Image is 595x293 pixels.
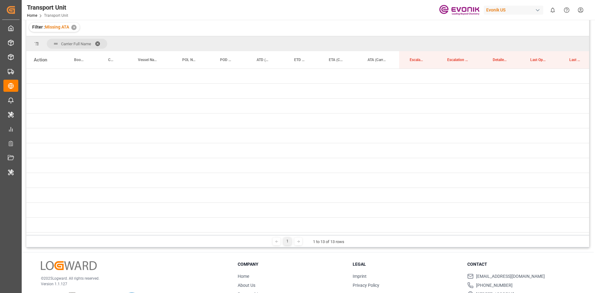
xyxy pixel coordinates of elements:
[27,13,37,18] a: Home
[476,282,513,289] span: [PHONE_NUMBER]
[476,273,545,280] span: [EMAIL_ADDRESS][DOMAIN_NAME]
[74,58,85,62] span: Booking Number
[439,5,479,16] img: Evonik-brand-mark-Deep-Purple-RGB.jpeg_1700498283.jpeg
[467,261,575,268] h3: Contact
[447,58,469,62] span: Escalation Reason
[484,6,543,15] div: Evonik US
[569,58,581,62] span: Last Opened By
[493,58,507,62] span: Detailed Escalation Reason
[41,261,97,270] img: Logward Logo
[530,58,546,62] span: Last Opened Date/Time
[368,58,386,62] span: ATA (Carrier)
[329,58,344,62] span: ETA (Carrier)
[41,281,222,287] p: Version 1.1.127
[238,283,255,288] a: About Us
[484,4,546,16] button: Evonik US
[410,58,424,62] span: Escalation Status
[353,283,379,288] a: Privacy Policy
[353,261,460,268] h3: Legal
[34,57,47,63] div: Action
[546,3,560,17] button: show 0 new notifications
[238,274,249,279] a: Home
[284,238,291,245] div: 1
[294,58,305,62] span: ETD (Carrier)
[238,261,345,268] h3: Company
[257,58,271,62] span: ATD (Carrier)
[108,58,114,62] span: Container Number
[353,274,367,279] a: Imprint
[138,58,159,62] span: Vessel Name
[71,25,77,30] div: ✕
[313,239,344,245] div: 1 to 13 of 13 rows
[45,24,69,29] span: Missing ATA
[41,276,222,281] p: © 2025 Logward. All rights reserved.
[560,3,574,17] button: Help Center
[32,24,45,29] span: Filter :
[27,3,68,12] div: Transport Unit
[182,58,196,62] span: POL Name
[61,42,91,46] span: Carrier Full Name
[220,58,233,62] span: POD Name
